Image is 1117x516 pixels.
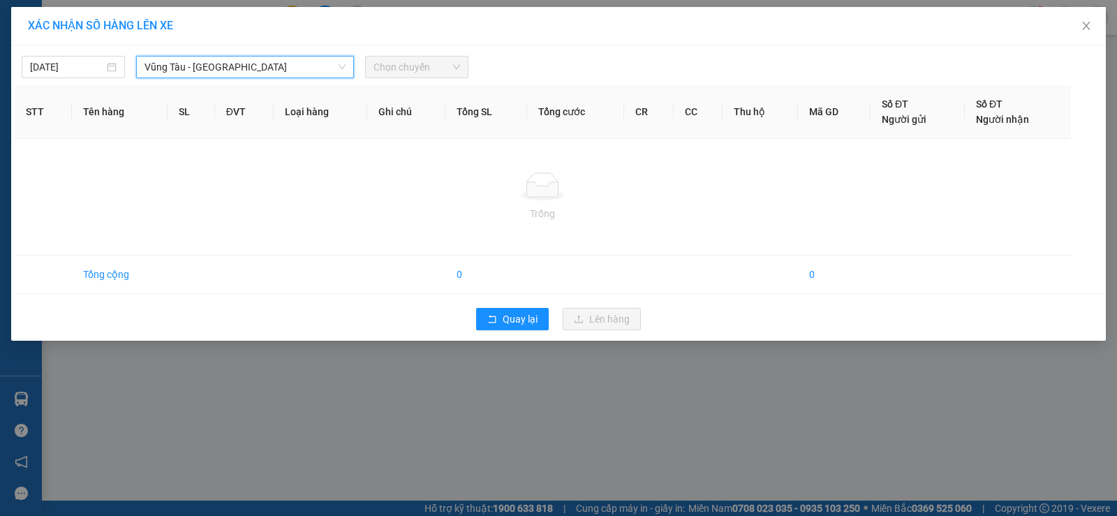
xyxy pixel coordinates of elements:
[15,85,72,139] th: STT
[476,308,549,330] button: rollbackQuay lại
[445,85,527,139] th: Tổng SL
[12,13,34,28] span: Gửi:
[28,19,173,32] span: XÁC NHẬN SỐ HÀNG LÊN XE
[26,206,1060,221] div: Trống
[373,57,460,78] span: Chọn chuyến
[563,308,641,330] button: uploadLên hàng
[145,57,346,78] span: Vũng Tàu - Sân Bay
[1067,7,1106,46] button: Close
[487,314,497,325] span: rollback
[976,98,1003,110] span: Số ĐT
[12,62,124,82] div: 0343427277
[798,85,871,139] th: Mã GD
[72,256,168,294] td: Tổng cộng
[674,85,723,139] th: CC
[168,85,214,139] th: SL
[798,256,871,294] td: 0
[154,98,216,123] span: VP184
[133,13,167,28] span: Nhận:
[723,85,798,139] th: Thu hộ
[1081,20,1092,31] span: close
[338,63,346,71] span: down
[133,62,246,79] div: CHÂU (C DÂN)
[527,85,624,139] th: Tổng cước
[274,85,367,139] th: Loại hàng
[882,98,908,110] span: Số ĐT
[624,85,673,139] th: CR
[133,79,246,98] div: 0979377937
[133,12,246,62] div: VP 184 [PERSON_NAME] - HCM
[30,59,104,75] input: 12/09/2025
[976,114,1029,125] span: Người nhận
[215,85,274,139] th: ĐVT
[12,45,124,62] div: C DÂN (CHÂU )
[12,12,124,45] div: VP 108 [PERSON_NAME]
[503,311,538,327] span: Quay lại
[72,85,168,139] th: Tên hàng
[882,114,926,125] span: Người gửi
[367,85,445,139] th: Ghi chú
[445,256,527,294] td: 0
